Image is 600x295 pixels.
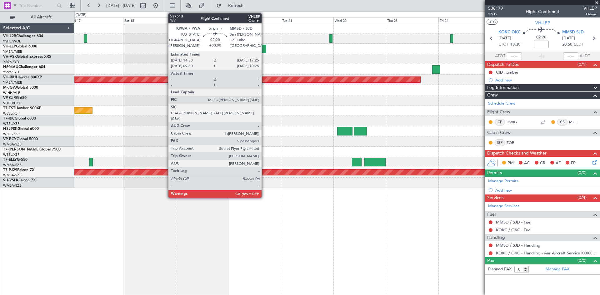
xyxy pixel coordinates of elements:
[71,17,123,23] div: Fri 17
[583,12,597,17] span: Owner
[16,15,66,19] span: All Aircraft
[487,92,498,99] span: Crew
[3,132,20,136] a: WSSL/XSP
[488,12,503,17] span: 12/12
[3,111,20,116] a: WSSL/XSP
[580,53,590,59] span: ALDT
[3,45,37,48] a: VH-LEPGlobal 6000
[487,170,502,177] span: Permits
[3,142,22,147] a: WMSA/SZB
[106,3,136,8] span: [DATE] - [DATE]
[3,152,20,157] a: WSSL/XSP
[488,5,503,12] span: 538179
[3,34,16,38] span: VH-L2B
[562,42,572,48] span: 20:50
[557,119,567,125] div: CS
[495,139,505,146] div: ISP
[498,42,509,48] span: ETOT
[496,250,597,256] a: KOKC / OKC - Handling - Aar Aircraft Service KOKC / OKC
[176,17,228,23] div: Sun 19
[507,140,521,145] a: ZOE
[577,257,587,264] span: (0/0)
[3,86,17,90] span: M-JGVJ
[487,194,503,202] span: Services
[3,148,61,151] a: T7-[PERSON_NAME]Global 7500
[577,194,587,201] span: (0/4)
[213,1,251,11] button: Refresh
[7,12,68,22] button: All Aircraft
[487,234,505,241] span: Handling
[3,34,43,38] a: VH-L2BChallenger 604
[3,117,36,120] a: T7-RICGlobal 6000
[577,170,587,176] span: (0/0)
[488,101,515,107] a: Schedule Crew
[571,160,576,166] span: FP
[3,55,51,59] a: VH-VSKGlobal Express XRS
[3,49,22,54] a: YMEN/MEB
[3,137,17,141] span: VP-BCY
[3,80,22,85] a: YMEN/MEB
[487,257,494,264] span: Pax
[3,76,16,79] span: VH-RIU
[3,76,42,79] a: VH-RIUHawker 800XP
[3,45,16,48] span: VH-LEP
[487,61,519,68] span: Dispatch To-Dos
[3,179,36,182] a: 9H-VSLKFalcon 7X
[3,96,16,100] span: VP-CJR
[3,55,17,59] span: VH-VSK
[496,219,531,225] a: MMSD / SJD - Fuel
[577,61,587,68] span: (0/1)
[510,42,520,48] span: 18:30
[438,17,491,23] div: Fri 24
[3,173,22,178] a: WMSA/SZB
[3,91,20,95] a: WIHH/HLP
[487,211,496,218] span: Fuel
[495,77,597,83] div: Add new
[3,183,22,188] a: WMSA/SZB
[3,127,39,131] a: N8998KGlobal 6000
[3,121,20,126] a: WSSL/XSP
[19,1,55,10] input: Trip Number
[498,35,511,42] span: [DATE]
[496,243,540,248] a: MMSD / SJD - Handling
[3,158,17,162] span: T7-ELLY
[223,3,249,8] span: Refresh
[333,17,386,23] div: Wed 22
[507,160,514,166] span: PM
[536,34,546,41] span: 02:20
[3,39,21,44] a: YSHL/WOL
[3,106,15,110] span: T7-TST
[495,53,505,59] span: ATOT
[3,148,39,151] span: T7-[PERSON_NAME]
[540,160,545,166] span: CR
[487,150,547,157] span: Dispatch Checks and Weather
[123,17,176,23] div: Sat 18
[281,17,333,23] div: Tue 21
[524,160,530,166] span: AC
[487,19,497,25] button: UTC
[535,20,550,26] span: VH-LEP
[487,84,519,91] span: Leg Information
[3,158,27,162] a: T7-ELLYG-550
[228,17,281,23] div: Mon 20
[3,168,34,172] a: T7-PJ29Falcon 7X
[487,129,511,136] span: Cabin Crew
[569,119,583,125] a: MJE
[496,227,531,233] a: KOKC / OKC - Fuel
[76,12,86,18] div: [DATE]
[3,137,38,141] a: VP-BCYGlobal 5000
[488,178,518,184] a: Manage Permits
[3,65,45,69] a: N604AUChallenger 604
[3,101,22,106] a: VHHH/HKG
[3,86,38,90] a: M-JGVJGlobal 5000
[386,17,438,23] div: Thu 23
[495,119,505,125] div: CP
[562,35,575,42] span: [DATE]
[3,65,18,69] span: N604AU
[496,70,518,75] div: CID number
[3,179,18,182] span: 9H-VSLK
[3,70,19,75] a: YSSY/SYD
[488,203,519,209] a: Manage Services
[3,106,41,110] a: T7-TSTHawker 900XP
[495,188,597,193] div: Add new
